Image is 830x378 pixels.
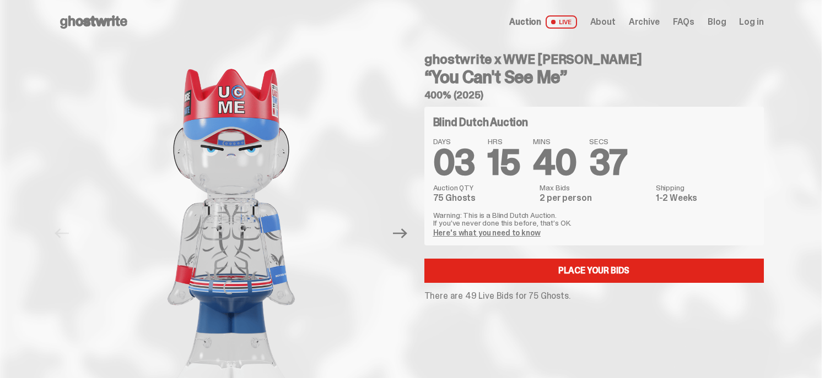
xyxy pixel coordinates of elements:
a: Blog [708,18,726,26]
span: Auction [509,18,541,26]
dt: Auction QTY [433,184,533,191]
span: HRS [488,138,520,145]
a: Archive [629,18,660,26]
button: Next [389,221,413,245]
span: 37 [589,140,627,185]
dt: Max Bids [540,184,649,191]
h3: “You Can't See Me” [424,68,764,86]
span: SECS [589,138,627,145]
a: FAQs [673,18,694,26]
a: Log in [739,18,763,26]
span: 40 [533,140,576,185]
p: There are 49 Live Bids for 75 Ghosts. [424,292,764,300]
dd: 2 per person [540,194,649,202]
span: DAYS [433,138,475,145]
a: Auction LIVE [509,15,576,29]
span: MINS [533,138,576,145]
dd: 75 Ghosts [433,194,533,202]
p: Warning: This is a Blind Dutch Auction. If you’ve never done this before, that’s OK. [433,211,755,227]
a: Here's what you need to know [433,228,541,238]
span: 15 [488,140,520,185]
span: LIVE [546,15,577,29]
dd: 1-2 Weeks [656,194,755,202]
dt: Shipping [656,184,755,191]
h4: Blind Dutch Auction [433,117,528,128]
a: Place your Bids [424,259,764,283]
a: About [590,18,616,26]
h5: 400% (2025) [424,90,764,100]
span: 03 [433,140,475,185]
h4: ghostwrite x WWE [PERSON_NAME] [424,53,764,66]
